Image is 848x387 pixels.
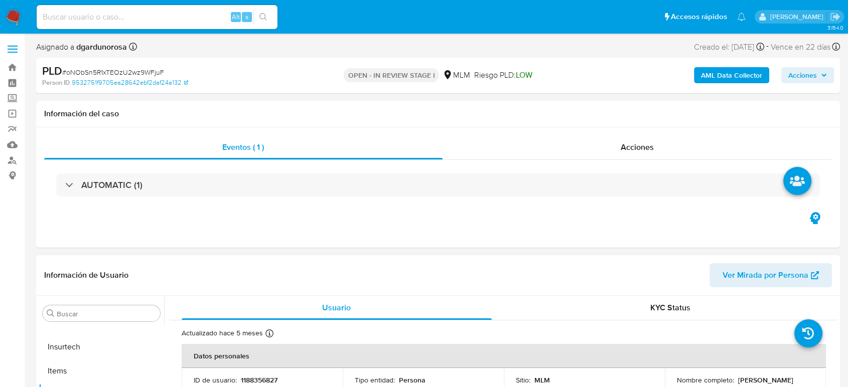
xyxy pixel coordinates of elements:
[443,70,470,81] div: MLM
[222,141,264,153] span: Eventos ( 1 )
[399,375,426,384] p: Persona
[322,302,351,313] span: Usuario
[770,12,826,22] p: diego.gardunorosas@mercadolibre.com.mx
[36,42,127,53] span: Asignado a
[830,12,840,22] a: Salir
[44,109,832,119] h1: Información del caso
[44,270,128,280] h1: Información de Usuario
[62,67,164,77] span: # oNObSn5R1xTEOzU2wz9WFjuF
[771,42,830,53] span: Vence en 22 días
[182,344,826,368] th: Datos personales
[671,12,727,22] span: Accesos rápidos
[245,12,248,22] span: s
[57,309,156,318] input: Buscar
[516,375,530,384] p: Sitio :
[39,335,164,359] button: Insurtech
[788,67,817,83] span: Acciones
[534,375,550,384] p: MLM
[72,78,188,87] a: 9532751f9705ea28642ebf2daf24a132
[694,67,769,83] button: AML Data Collector
[232,12,240,22] span: Alt
[701,67,762,83] b: AML Data Collector
[182,328,263,338] p: Actualizado hace 5 meses
[42,63,62,79] b: PLD
[737,13,746,21] a: Notificaciones
[39,359,164,383] button: Items
[650,302,690,313] span: KYC Status
[723,263,808,287] span: Ver Mirada por Persona
[355,375,395,384] p: Tipo entidad :
[344,68,439,82] p: OPEN - IN REVIEW STAGE I
[74,41,127,53] b: dgardunorosa
[81,179,143,190] h3: AUTOMATIC (1)
[474,70,532,81] span: Riesgo PLD:
[710,263,832,287] button: Ver Mirada por Persona
[766,40,769,54] span: -
[56,173,820,197] div: AUTOMATIC (1)
[738,375,793,384] p: [PERSON_NAME]
[781,67,834,83] button: Acciones
[515,69,532,81] span: LOW
[42,78,70,87] b: Person ID
[694,40,764,54] div: Creado el: [DATE]
[194,375,237,384] p: ID de usuario :
[677,375,734,384] p: Nombre completo :
[253,10,273,24] button: search-icon
[241,375,277,384] p: 1188356827
[37,11,277,24] input: Buscar usuario o caso...
[621,141,654,153] span: Acciones
[47,309,55,317] button: Buscar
